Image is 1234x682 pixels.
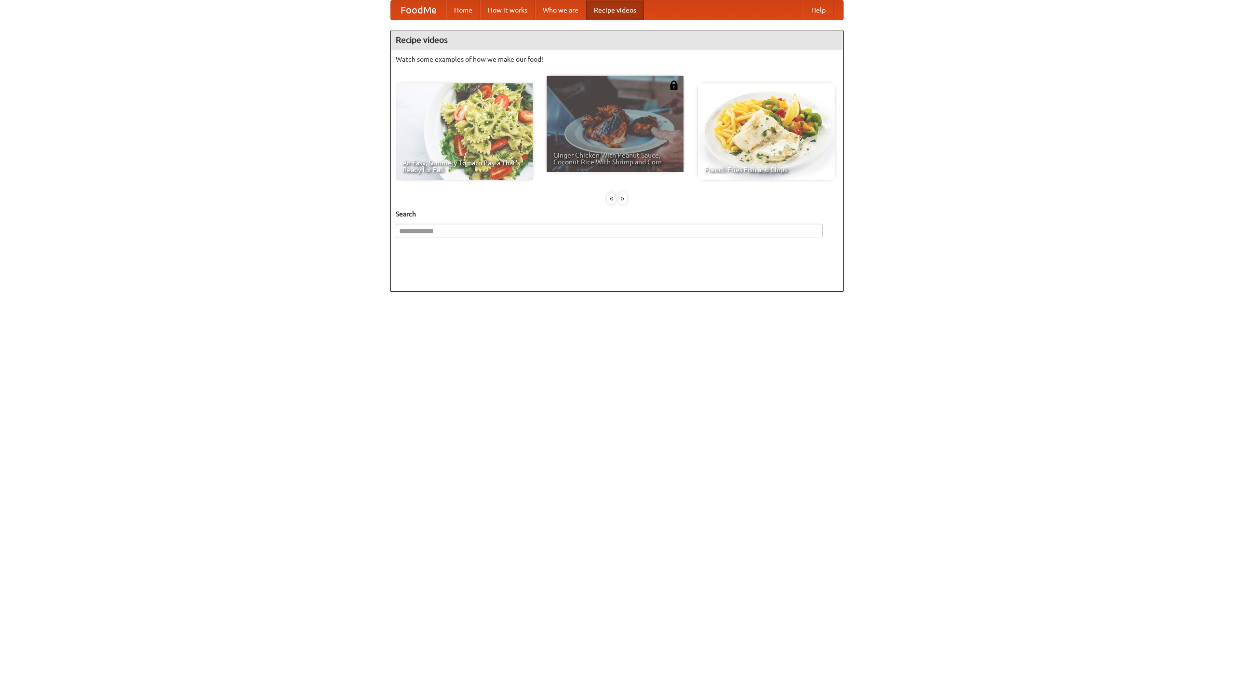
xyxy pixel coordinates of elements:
[804,0,833,20] a: Help
[618,192,627,204] div: »
[586,0,644,20] a: Recipe videos
[535,0,586,20] a: Who we are
[669,80,679,90] img: 483408.png
[446,0,480,20] a: Home
[391,0,446,20] a: FoodMe
[402,160,526,173] span: An Easy, Summery Tomato Pasta That's Ready for Fall
[705,166,828,173] span: French Fries Fish and Chips
[391,30,843,50] h4: Recipe videos
[396,209,838,219] h5: Search
[396,54,838,64] p: Watch some examples of how we make our food!
[396,83,533,180] a: An Easy, Summery Tomato Pasta That's Ready for Fall
[480,0,535,20] a: How it works
[607,192,616,204] div: «
[698,83,835,180] a: French Fries Fish and Chips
